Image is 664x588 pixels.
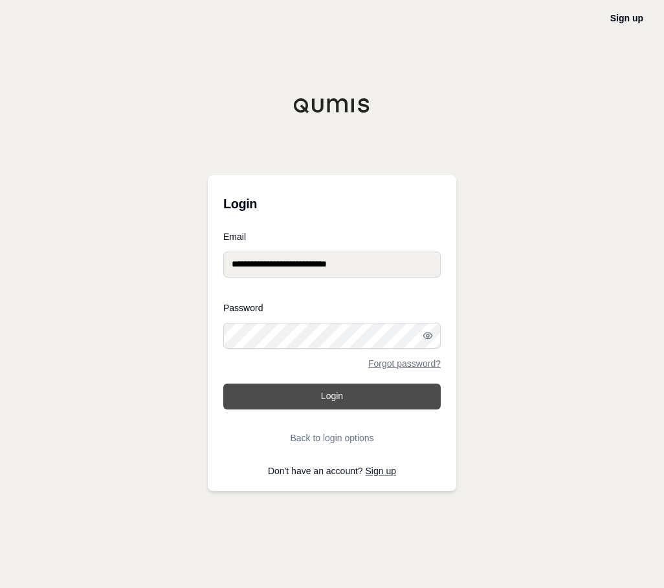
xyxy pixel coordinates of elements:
img: Qumis [293,98,371,113]
a: Sign up [366,466,396,476]
p: Don't have an account? [223,466,441,475]
label: Password [223,303,441,312]
a: Sign up [610,13,643,23]
label: Email [223,232,441,241]
button: Login [223,384,441,409]
h3: Login [223,191,441,217]
button: Back to login options [223,425,441,451]
a: Forgot password? [368,359,441,368]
